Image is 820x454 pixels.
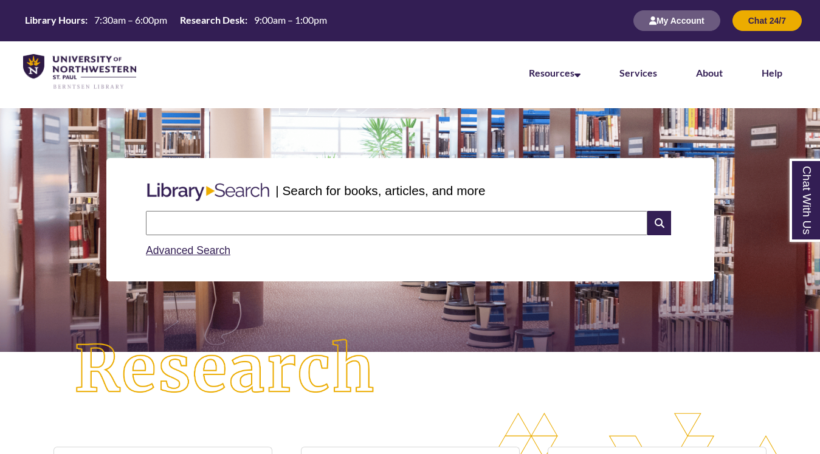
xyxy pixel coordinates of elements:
table: Hours Today [20,13,332,27]
img: Research [41,306,410,434]
th: Research Desk: [175,13,249,27]
img: UNWSP Library Logo [23,54,136,90]
a: My Account [633,15,720,26]
a: About [696,67,723,78]
a: Resources [529,67,581,78]
button: Chat 24/7 [732,10,802,31]
button: My Account [633,10,720,31]
a: Help [762,67,782,78]
p: | Search for books, articles, and more [275,181,485,200]
i: Search [647,211,670,235]
a: Advanced Search [146,244,230,256]
a: Services [619,67,657,78]
span: 7:30am – 6:00pm [94,14,167,26]
th: Library Hours: [20,13,89,27]
a: Chat 24/7 [732,15,802,26]
img: Libary Search [141,178,275,206]
a: Hours Today [20,13,332,28]
span: 9:00am – 1:00pm [254,14,327,26]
